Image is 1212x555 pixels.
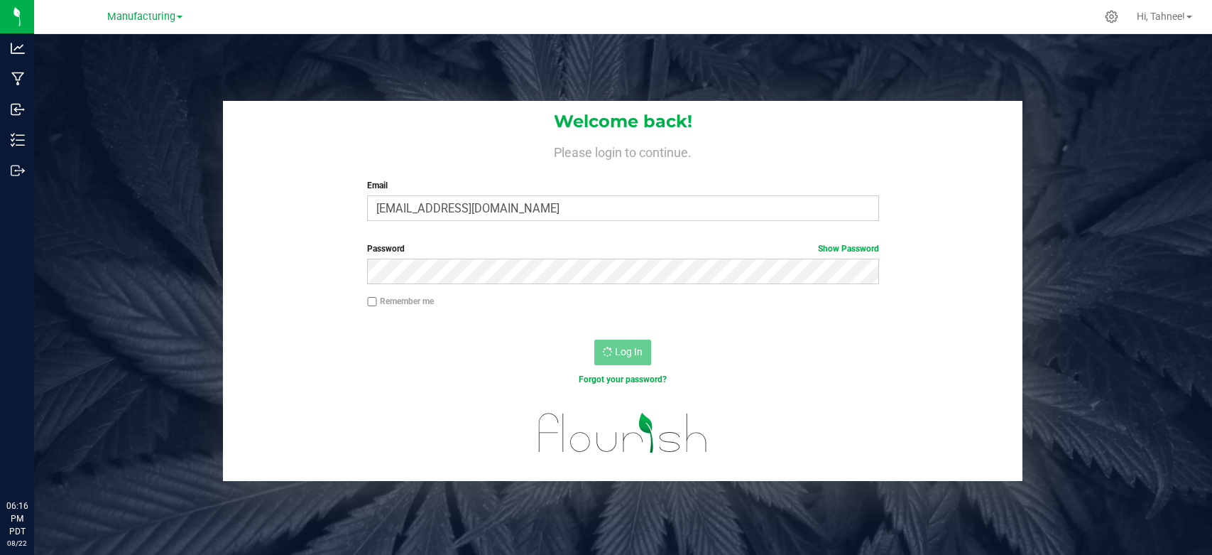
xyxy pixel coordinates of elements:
[11,133,25,147] inline-svg: Inventory
[11,102,25,117] inline-svg: Inbound
[1137,11,1185,22] span: Hi, Tahnee!
[367,244,405,254] span: Password
[579,375,667,384] a: Forgot your password?
[367,295,434,308] label: Remember me
[223,142,1022,159] h4: Please login to continue.
[11,72,25,86] inline-svg: Manufacturing
[1103,10,1120,23] div: Manage settings
[367,297,377,307] input: Remember me
[615,346,643,357] span: Log In
[11,163,25,178] inline-svg: Outbound
[223,112,1022,131] h1: Welcome back!
[11,41,25,55] inline-svg: Analytics
[594,340,651,365] button: Log In
[6,538,28,549] p: 08/22
[107,11,175,23] span: Manufacturing
[6,500,28,538] p: 06:16 PM PDT
[523,401,723,465] img: flourish_logo.svg
[818,244,879,254] a: Show Password
[367,179,879,192] label: Email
